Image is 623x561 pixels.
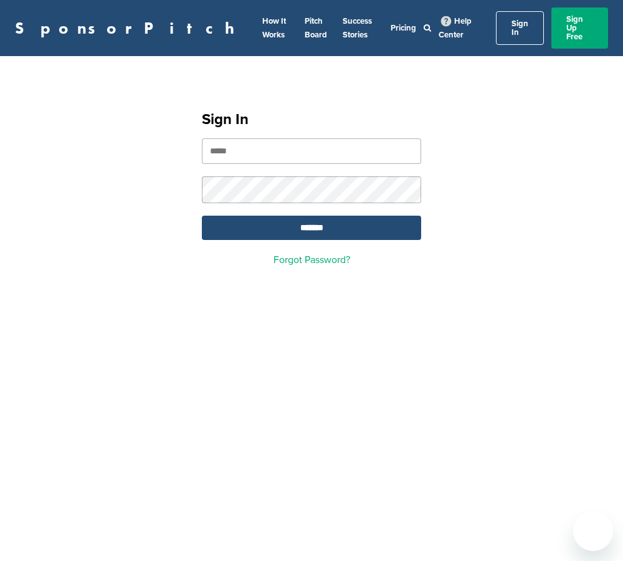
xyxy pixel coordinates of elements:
a: Sign Up Free [551,7,608,49]
iframe: Button to launch messaging window [573,511,613,551]
a: Pitch Board [305,16,327,40]
h1: Sign In [202,108,421,131]
a: Success Stories [343,16,372,40]
a: Help Center [439,14,472,42]
a: How It Works [262,16,286,40]
a: SponsorPitch [15,20,242,36]
a: Pricing [391,23,416,33]
a: Sign In [496,11,544,45]
a: Forgot Password? [273,254,350,266]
